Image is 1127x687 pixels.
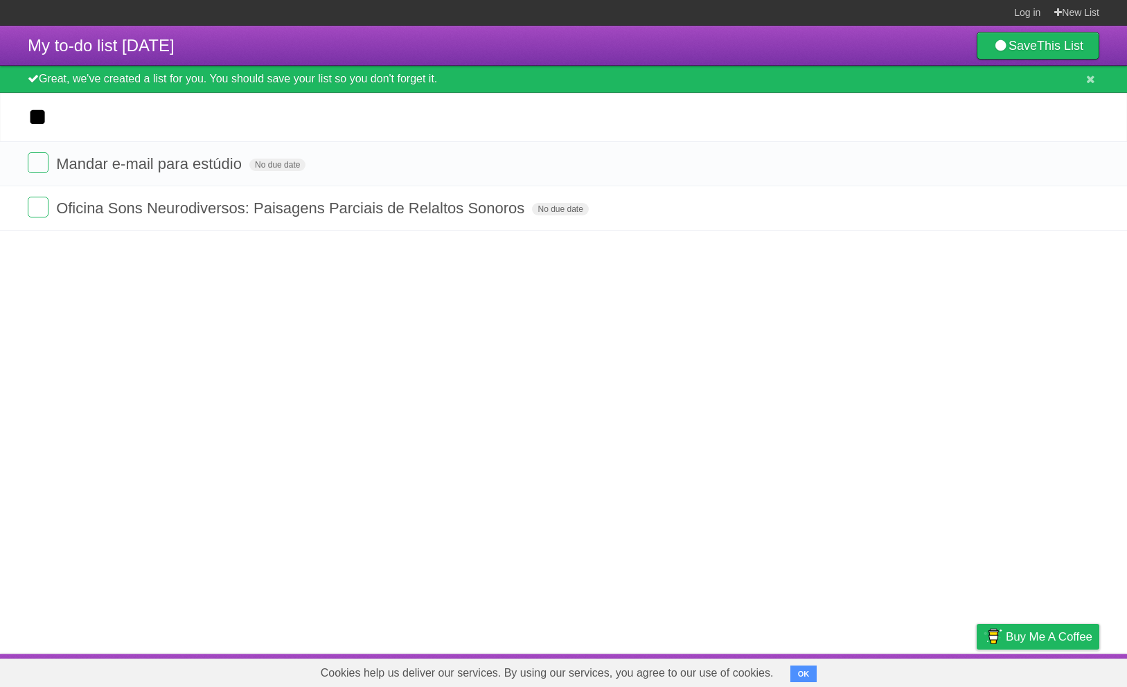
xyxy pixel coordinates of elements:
[1012,657,1099,684] a: Suggest a feature
[838,657,894,684] a: Developers
[977,32,1099,60] a: SaveThis List
[912,657,942,684] a: Terms
[28,197,48,217] label: Done
[28,152,48,173] label: Done
[977,624,1099,650] a: Buy me a coffee
[28,36,175,55] span: My to-do list [DATE]
[56,155,245,172] span: Mandar e-mail para estúdio
[56,199,528,217] span: Oficina Sons Neurodiversos: Paisagens Parciais de Relaltos Sonoros
[307,659,788,687] span: Cookies help us deliver our services. By using our services, you agree to our use of cookies.
[790,666,817,682] button: OK
[792,657,822,684] a: About
[249,159,305,171] span: No due date
[532,203,588,215] span: No due date
[959,657,995,684] a: Privacy
[984,625,1002,648] img: Buy me a coffee
[1006,625,1092,649] span: Buy me a coffee
[1037,39,1083,53] b: This List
